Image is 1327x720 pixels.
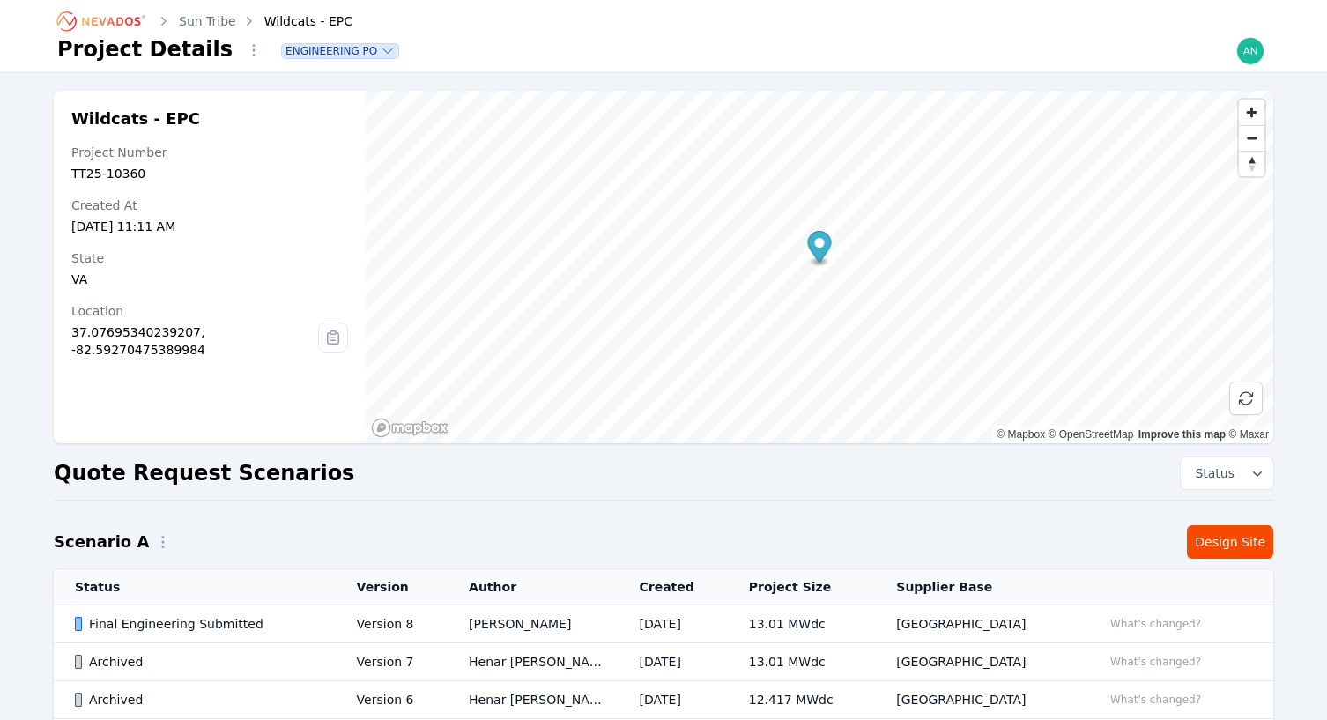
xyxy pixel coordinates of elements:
[54,530,149,554] h2: Scenario A
[71,218,348,235] div: [DATE] 11:11 AM
[448,681,618,719] td: Henar [PERSON_NAME]
[1239,125,1264,151] button: Zoom out
[728,605,876,643] td: 13.01 MWdc
[1239,152,1264,176] span: Reset bearing to north
[875,605,1081,643] td: [GEOGRAPHIC_DATA]
[875,569,1081,605] th: Supplier Base
[336,569,448,605] th: Version
[71,302,318,320] div: Location
[1239,151,1264,176] button: Reset bearing to north
[1181,457,1273,489] button: Status
[1187,525,1273,559] a: Design Site
[728,681,876,719] td: 12.417 MWdc
[71,165,348,182] div: TT25-10360
[728,569,876,605] th: Project Size
[179,12,236,30] a: Sun Tribe
[448,605,618,643] td: [PERSON_NAME]
[54,681,1273,719] tr: ArchivedVersion 6Henar [PERSON_NAME][DATE]12.417 MWdc[GEOGRAPHIC_DATA]What's changed?
[875,681,1081,719] td: [GEOGRAPHIC_DATA]
[448,569,618,605] th: Author
[75,653,327,671] div: Archived
[1049,428,1134,441] a: OpenStreetMap
[1228,428,1269,441] a: Maxar
[71,144,348,161] div: Project Number
[619,681,728,719] td: [DATE]
[71,271,348,288] div: VA
[57,35,233,63] h1: Project Details
[1239,126,1264,151] span: Zoom out
[1102,652,1209,672] button: What's changed?
[75,691,327,709] div: Archived
[71,323,318,359] div: 37.07695340239207, -82.59270475389984
[336,643,448,681] td: Version 7
[1102,690,1209,709] button: What's changed?
[336,605,448,643] td: Version 8
[336,681,448,719] td: Version 6
[1239,100,1264,125] button: Zoom in
[282,44,398,58] button: Engineering PO
[54,605,1273,643] tr: Final Engineering SubmittedVersion 8[PERSON_NAME][DATE]13.01 MWdc[GEOGRAPHIC_DATA]What's changed?
[997,428,1045,441] a: Mapbox
[728,643,876,681] td: 13.01 MWdc
[71,108,348,130] h2: Wildcats - EPC
[54,459,354,487] h2: Quote Request Scenarios
[371,418,449,438] a: Mapbox homepage
[71,197,348,214] div: Created At
[619,569,728,605] th: Created
[619,605,728,643] td: [DATE]
[71,249,348,267] div: State
[1102,614,1209,634] button: What's changed?
[448,643,618,681] td: Henar [PERSON_NAME]
[240,12,352,30] div: Wildcats - EPC
[75,615,327,633] div: Final Engineering Submitted
[619,643,728,681] td: [DATE]
[54,569,336,605] th: Status
[1236,37,1264,65] img: andrew@nevados.solar
[366,91,1273,443] canvas: Map
[875,643,1081,681] td: [GEOGRAPHIC_DATA]
[54,643,1273,681] tr: ArchivedVersion 7Henar [PERSON_NAME][DATE]13.01 MWdc[GEOGRAPHIC_DATA]What's changed?
[807,231,831,267] div: Map marker
[1138,428,1226,441] a: Improve this map
[1188,464,1234,482] span: Status
[57,7,352,35] nav: Breadcrumb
